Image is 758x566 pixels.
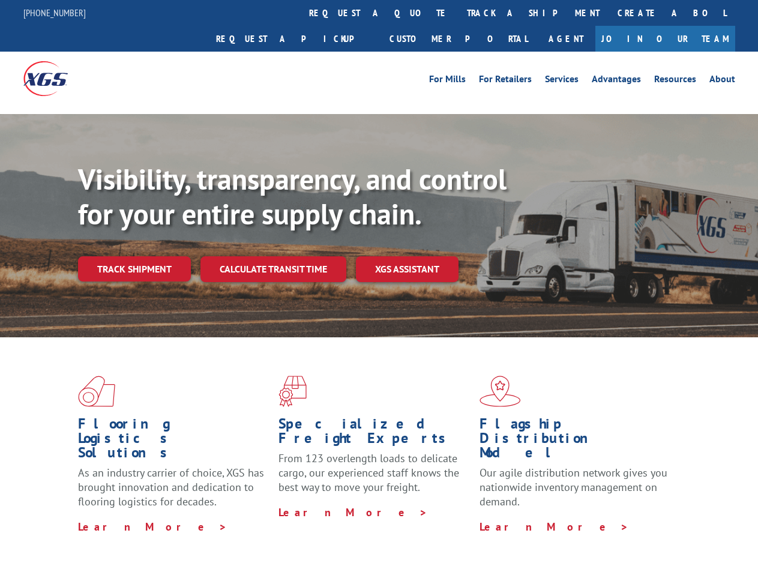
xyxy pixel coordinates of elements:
[429,74,466,88] a: For Mills
[479,74,532,88] a: For Retailers
[278,505,428,519] a: Learn More >
[545,74,579,88] a: Services
[200,256,346,282] a: Calculate transit time
[78,376,115,407] img: xgs-icon-total-supply-chain-intelligence-red
[78,466,264,508] span: As an industry carrier of choice, XGS has brought innovation and dedication to flooring logistics...
[654,74,696,88] a: Resources
[592,74,641,88] a: Advantages
[537,26,595,52] a: Agent
[78,160,507,232] b: Visibility, transparency, and control for your entire supply chain.
[207,26,381,52] a: Request a pickup
[480,520,629,534] a: Learn More >
[78,520,227,534] a: Learn More >
[381,26,537,52] a: Customer Portal
[356,256,459,282] a: XGS ASSISTANT
[278,451,470,505] p: From 123 overlength loads to delicate cargo, our experienced staff knows the best way to move you...
[480,417,671,466] h1: Flagship Distribution Model
[78,417,269,466] h1: Flooring Logistics Solutions
[278,376,307,407] img: xgs-icon-focused-on-flooring-red
[595,26,735,52] a: Join Our Team
[23,7,86,19] a: [PHONE_NUMBER]
[480,376,521,407] img: xgs-icon-flagship-distribution-model-red
[278,417,470,451] h1: Specialized Freight Experts
[709,74,735,88] a: About
[78,256,191,281] a: Track shipment
[480,466,667,508] span: Our agile distribution network gives you nationwide inventory management on demand.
